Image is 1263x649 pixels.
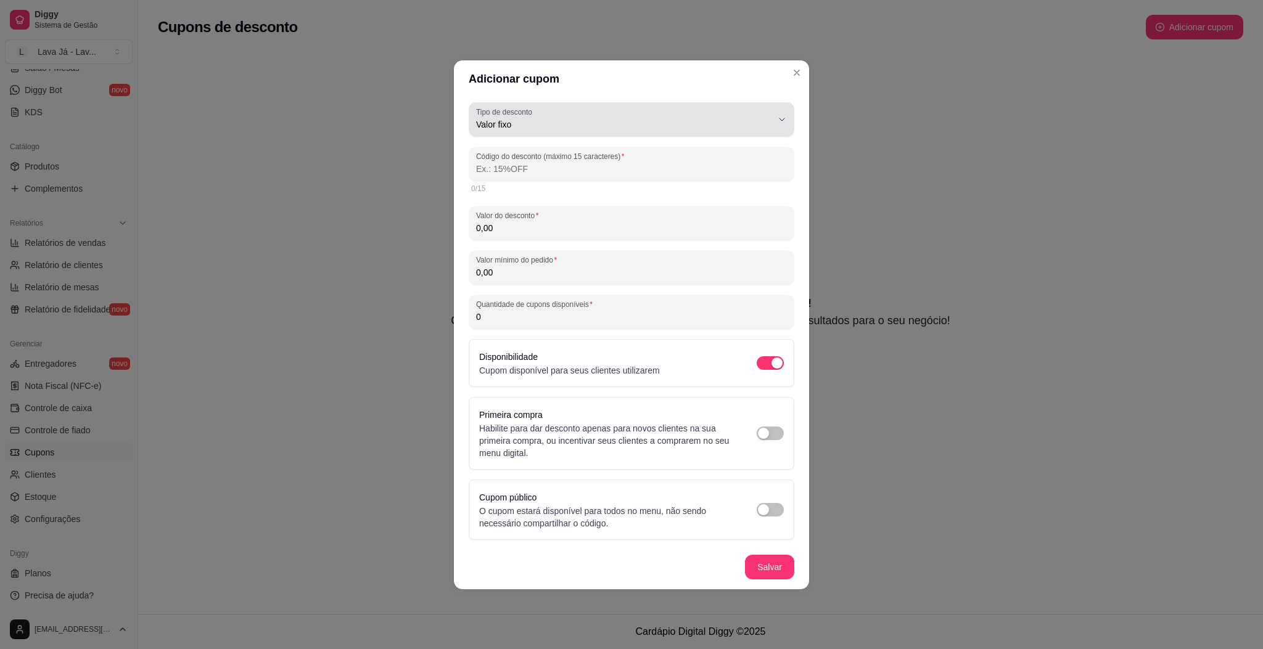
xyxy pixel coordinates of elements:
[476,163,787,175] input: Código do desconto (máximo 15 caracteres)
[476,151,628,161] label: Código do desconto (máximo 15 caracteres)
[479,422,732,459] p: Habilite para dar desconto apenas para novos clientes na sua primeira compra, ou incentivar seus ...
[476,107,537,117] label: Tipo de desconto
[476,311,787,323] input: Quantidade de cupons disponíveis
[476,210,543,221] label: Valor do desconto
[479,364,660,377] p: Cupom disponível para seus clientes utilizarem
[476,222,787,234] input: Valor do desconto
[476,118,772,131] span: Valor fixo
[479,410,543,420] label: Primeira compra
[479,492,537,502] label: Cupom público
[476,255,561,265] label: Valor mínimo do pedido
[745,555,794,579] button: Salvar
[476,266,787,279] input: Valor mínimo do pedido
[787,63,807,83] button: Close
[479,352,538,362] label: Disponibilidade
[454,60,809,97] header: Adicionar cupom
[469,102,794,137] button: Tipo de descontoValor fixo
[476,299,597,309] label: Quantidade de cupons disponíveis
[471,184,792,194] div: 0/15
[479,505,732,529] p: O cupom estará disponível para todos no menu, não sendo necessário compartilhar o código.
